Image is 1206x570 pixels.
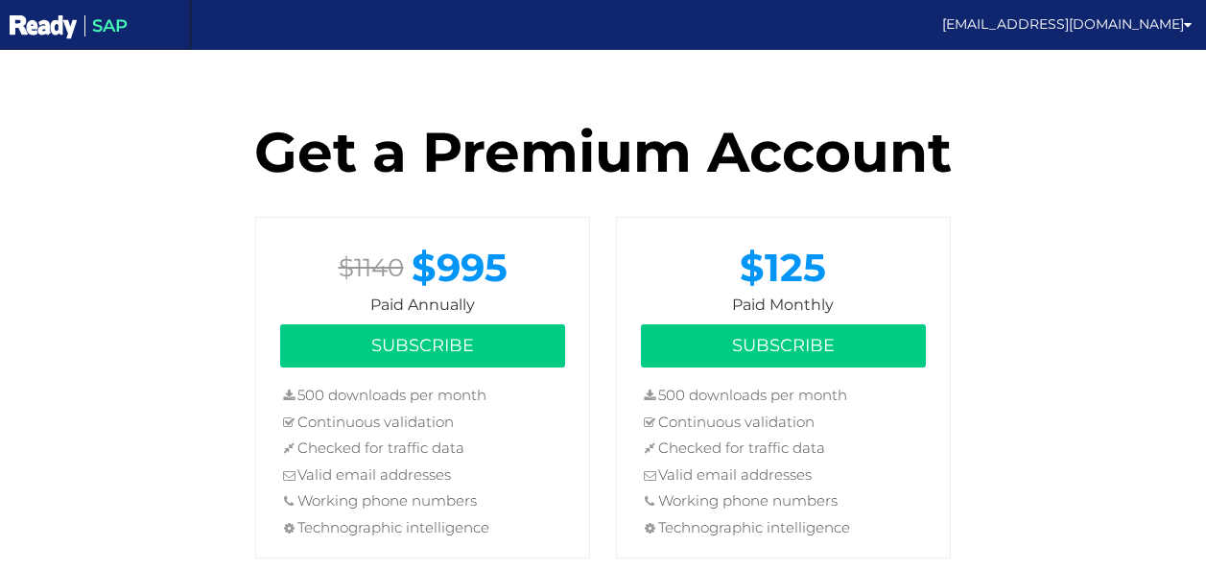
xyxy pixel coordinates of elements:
[641,464,926,490] li: Valid email addresses
[280,412,565,438] li: Continuous validation
[10,12,77,42] img: SAP Ready
[339,250,404,286] div: $1140
[280,464,565,490] li: Valid email addresses
[641,517,926,543] li: Technographic intelligence
[412,232,508,295] div: $995
[84,15,128,36] span: SAP
[57,122,1150,183] h1: Get a Premium Account
[280,385,565,411] li: 500 downloads per month
[280,490,565,516] li: Working phone numbers
[280,438,565,463] li: Checked for traffic data
[280,324,565,368] button: Subscribe
[641,232,926,295] div: $125
[641,385,926,411] li: 500 downloads per month
[641,438,926,463] li: Checked for traffic data
[280,295,565,317] span: Paid Annually
[280,517,565,543] li: Technographic intelligence
[641,324,926,368] button: Subscribe
[641,295,926,317] span: Paid Monthly
[641,412,926,438] li: Continuous validation
[942,10,1192,38] a: [EMAIL_ADDRESS][DOMAIN_NAME]
[641,490,926,516] li: Working phone numbers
